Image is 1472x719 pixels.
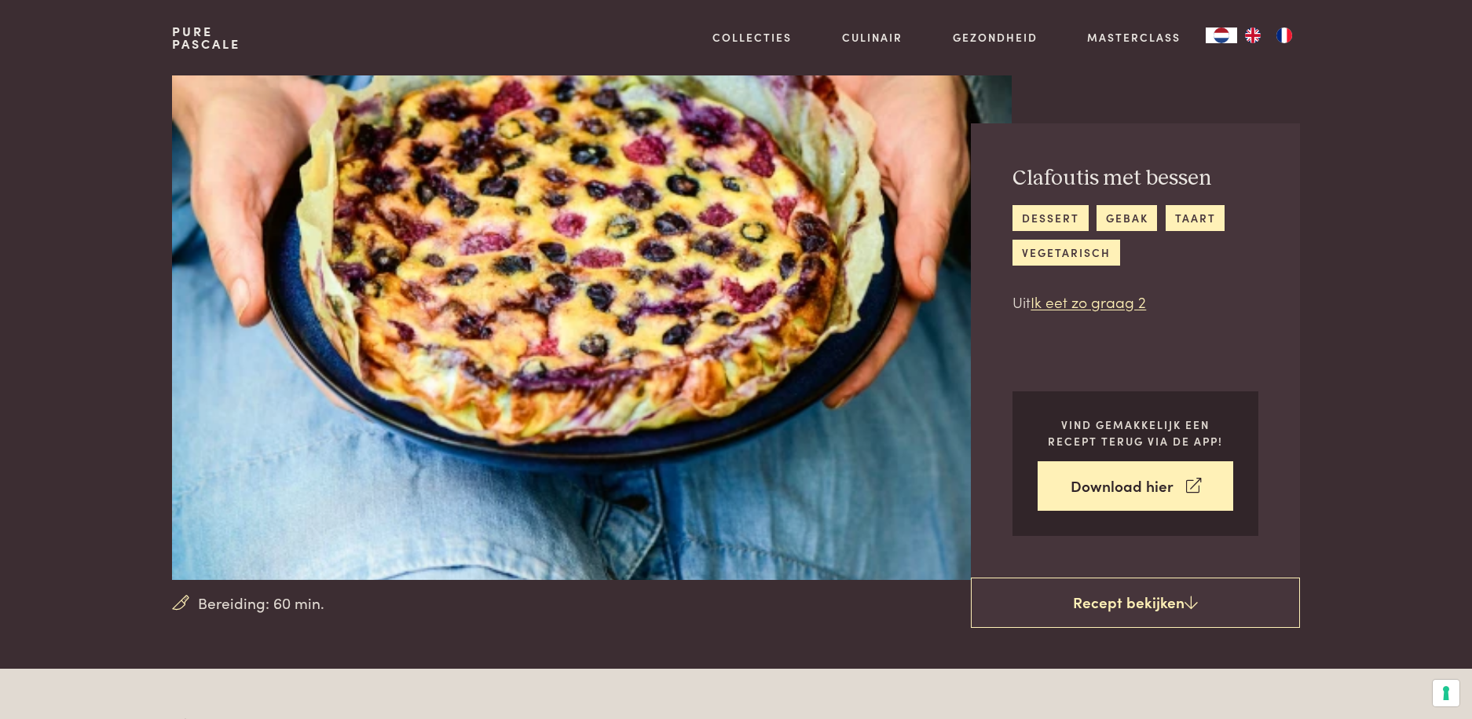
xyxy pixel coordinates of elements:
a: Download hier [1038,461,1233,511]
p: Vind gemakkelijk een recept terug via de app! [1038,416,1233,449]
p: Uit [1012,291,1258,314]
a: taart [1166,205,1225,231]
a: FR [1269,28,1300,43]
ul: Language list [1237,28,1300,43]
h2: Clafoutis met bessen [1012,165,1258,193]
a: NL [1206,28,1237,43]
a: gebak [1097,205,1157,231]
a: PurePascale [172,25,240,50]
aside: Language selected: Nederlands [1206,28,1300,43]
button: Uw voorkeuren voor toestemming voor trackingtechnologieën [1433,680,1459,706]
a: vegetarisch [1012,240,1119,266]
a: Masterclass [1087,29,1181,46]
a: Gezondheid [953,29,1038,46]
span: Bereiding: 60 min. [198,592,324,614]
a: Recept bekijken [971,578,1300,628]
a: Culinair [842,29,903,46]
a: dessert [1012,205,1088,231]
div: Language [1206,28,1237,43]
a: EN [1237,28,1269,43]
img: Clafoutis met bessen [172,75,1012,580]
a: Ik eet zo graag 2 [1031,291,1146,312]
a: Collecties [712,29,792,46]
